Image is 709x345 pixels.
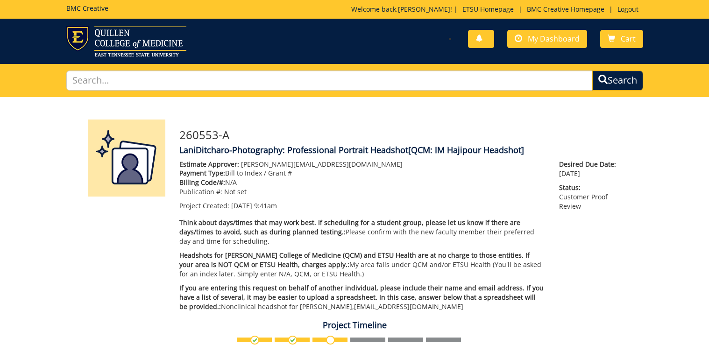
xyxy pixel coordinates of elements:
[179,218,545,246] p: Please confirm with the new faculty member their preferred day and time for scheduling.
[559,160,621,178] p: [DATE]
[179,283,545,311] p: Nonclinical headshot for [PERSON_NAME], [EMAIL_ADDRESS][DOMAIN_NAME]
[179,283,544,311] span: If you are entering this request on behalf of another individual, please include their name and e...
[66,5,108,12] h5: BMC Creative
[250,336,259,345] img: checkmark
[351,5,643,14] p: Welcome back, ! | | |
[592,70,643,91] button: Search
[326,336,335,345] img: no
[458,5,518,14] a: ETSU Homepage
[179,187,222,196] span: Publication #:
[179,218,520,236] span: Think about days/times that may work best. If scheduling for a student group, please let us know ...
[66,70,593,91] input: Search...
[179,160,545,169] p: [PERSON_NAME][EMAIL_ADDRESS][DOMAIN_NAME]
[179,201,229,210] span: Project Created:
[179,178,225,187] span: Billing Code/#:
[179,251,530,269] span: Headshots for [PERSON_NAME] College of Medicine (QCM) and ETSU Health are at no charge to those e...
[559,183,621,211] p: Customer Proof Review
[398,5,450,14] a: [PERSON_NAME]
[179,178,545,187] p: N/A
[613,5,643,14] a: Logout
[88,120,165,197] img: Product featured image
[408,144,524,155] span: [QCM: IM Hajipour Headshot]
[224,187,247,196] span: Not set
[522,5,609,14] a: BMC Creative Homepage
[179,169,545,178] p: Bill to Index / Grant #
[179,146,621,155] h4: LaniDitcharo-Photography: Professional Portrait Headshot
[559,160,621,169] span: Desired Due Date:
[179,160,239,169] span: Estimate Approver:
[559,183,621,192] span: Status:
[81,321,628,330] h4: Project Timeline
[600,30,643,48] a: Cart
[179,251,545,279] p: My area falls under QCM and/or ETSU Health (You'll be asked for an index later. Simply enter N/A,...
[528,34,580,44] span: My Dashboard
[621,34,636,44] span: Cart
[179,169,225,177] span: Payment Type:
[179,129,621,141] h3: 260553-A
[288,336,297,345] img: checkmark
[507,30,587,48] a: My Dashboard
[66,26,186,56] img: ETSU logo
[231,201,277,210] span: [DATE] 9:41am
